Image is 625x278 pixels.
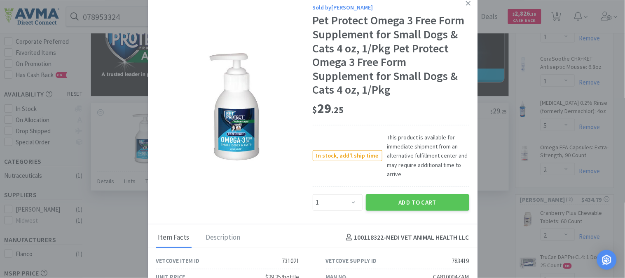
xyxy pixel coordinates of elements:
[313,3,469,12] div: Sold by [PERSON_NAME]
[181,53,288,160] img: 0af5794f1c834ee083081b7d90cf3a26_783419.jpeg
[597,250,617,270] div: Open Intercom Messenger
[156,256,200,265] div: Vetcove Item ID
[313,100,344,117] span: 29
[332,104,344,115] span: . 25
[282,256,300,266] div: 731021
[366,194,469,211] button: Add to Cart
[326,256,377,265] div: Vetcove Supply ID
[452,256,469,266] div: 783419
[313,14,469,97] div: Pet Protect Omega 3 Free Form Supplement for Small Dogs & Cats 4 oz, 1/Pkg Pet Protect Omega 3 Fr...
[382,133,469,179] span: This product is available for immediate shipment from an alternative fulfillment center and may r...
[204,228,243,248] div: Description
[343,232,469,243] h4: 100118322 - MEDI VET ANIMAL HEALTH LLC
[156,228,192,248] div: Item Facts
[313,104,318,115] span: $
[313,151,382,161] span: In stock, add'l ship time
